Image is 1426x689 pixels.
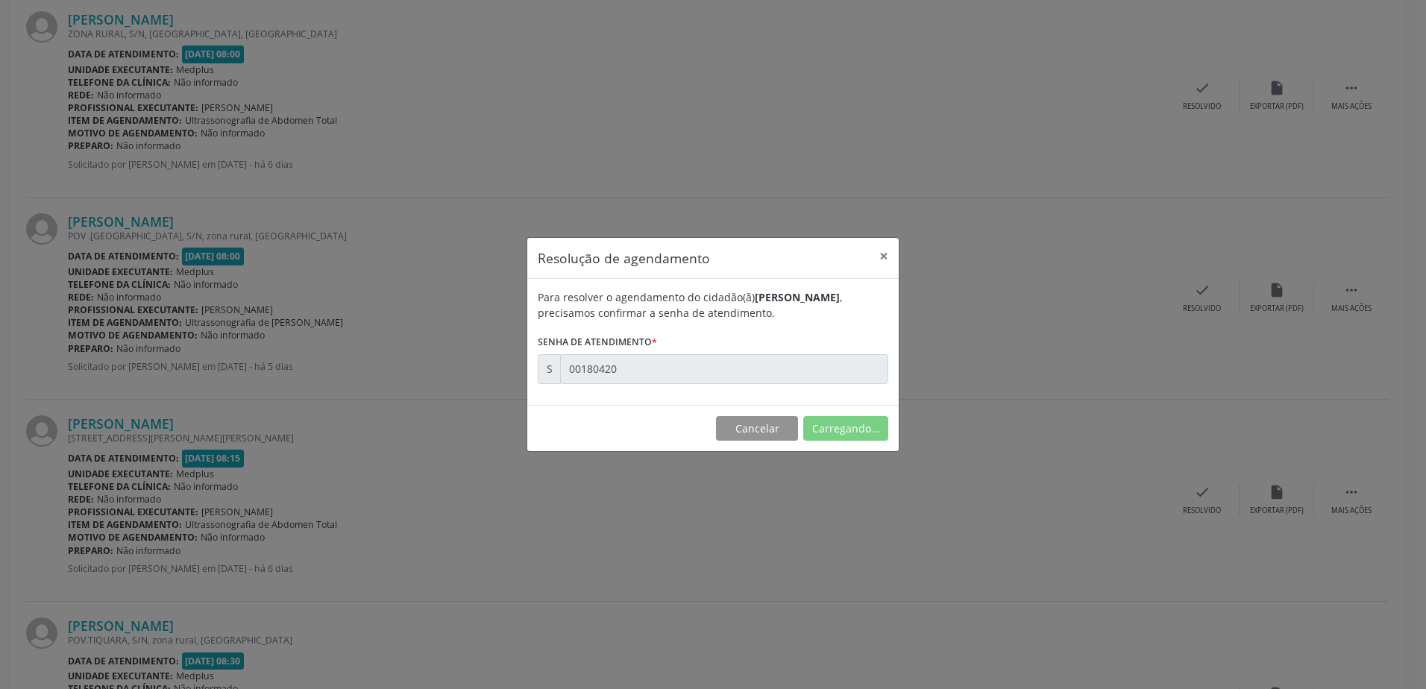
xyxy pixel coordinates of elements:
div: Para resolver o agendamento do cidadão(ã) , precisamos confirmar a senha de atendimento. [538,289,888,321]
h5: Resolução de agendamento [538,248,710,268]
b: [PERSON_NAME] [755,290,840,304]
label: Senha de atendimento [538,331,657,354]
button: Close [869,238,899,274]
div: S [538,354,561,384]
button: Cancelar [716,416,798,441]
button: Carregando... [803,416,888,441]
